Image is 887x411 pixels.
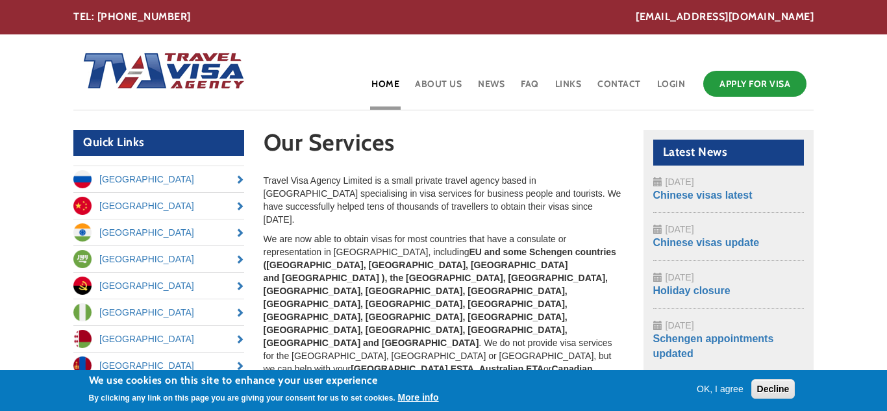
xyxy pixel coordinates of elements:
a: FAQ [519,68,540,110]
a: [GEOGRAPHIC_DATA] [73,193,244,219]
a: Chinese visas latest [653,190,753,201]
a: [GEOGRAPHIC_DATA] [73,246,244,272]
a: Schengen appointments updated [653,333,774,359]
button: OK, I agree [692,382,749,395]
a: Holiday closure [653,285,731,296]
p: We are now able to obtain visas for most countries that have a consulate or representation in [GE... [264,232,624,388]
a: Links [554,68,583,110]
a: Login [656,68,687,110]
h1: Our Services [264,130,624,162]
h2: Latest News [653,140,805,166]
p: By clicking any link on this page you are giving your consent for us to set cookies. [89,393,395,403]
a: Contact [596,68,642,110]
button: Decline [751,379,795,399]
strong: [GEOGRAPHIC_DATA] [351,364,448,374]
span: [DATE] [666,320,694,330]
span: [DATE] [666,177,694,187]
div: TEL: [PHONE_NUMBER] [73,10,814,25]
strong: EU and some Schengen countries ([GEOGRAPHIC_DATA], [GEOGRAPHIC_DATA], [GEOGRAPHIC_DATA] and [GEOG... [264,247,616,348]
p: Travel Visa Agency Limited is a small private travel agency based in [GEOGRAPHIC_DATA] specialisi... [264,174,624,226]
a: News [477,68,506,110]
a: [EMAIL_ADDRESS][DOMAIN_NAME] [636,10,814,25]
a: Chinese visas update [653,237,760,248]
a: [GEOGRAPHIC_DATA] [73,219,244,245]
a: [GEOGRAPHIC_DATA] [73,166,244,192]
span: [DATE] [666,272,694,282]
button: More info [398,391,439,404]
a: About Us [414,68,463,110]
a: Apply for Visa [703,71,806,97]
span: [DATE] [666,224,694,234]
a: [GEOGRAPHIC_DATA] [73,273,244,299]
strong: Australian ETA [479,364,543,374]
a: [GEOGRAPHIC_DATA] [73,299,244,325]
a: [GEOGRAPHIC_DATA] [73,353,244,379]
h2: We use cookies on this site to enhance your user experience [89,373,439,388]
a: Home [370,68,401,110]
a: [GEOGRAPHIC_DATA] [73,326,244,352]
img: Home [73,40,246,105]
strong: ESTA, [451,364,477,374]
